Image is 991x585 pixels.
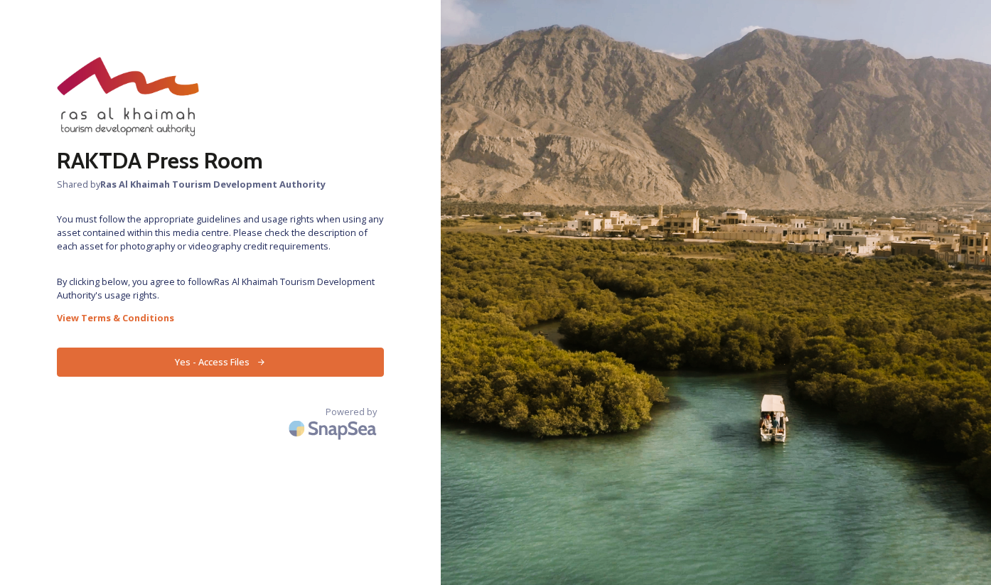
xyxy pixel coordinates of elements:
img: SnapSea Logo [284,412,384,445]
a: View Terms & Conditions [57,309,384,326]
span: You must follow the appropriate guidelines and usage rights when using any asset contained within... [57,213,384,254]
span: Powered by [326,405,377,419]
button: Yes - Access Files [57,348,384,377]
h2: RAKTDA Press Room [57,144,384,178]
img: raktda_eng_new-stacked-logo_rgb.png [57,57,199,136]
strong: Ras Al Khaimah Tourism Development Authority [100,178,326,190]
span: Shared by [57,178,384,191]
strong: View Terms & Conditions [57,311,174,324]
span: By clicking below, you agree to follow Ras Al Khaimah Tourism Development Authority 's usage rights. [57,275,384,302]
